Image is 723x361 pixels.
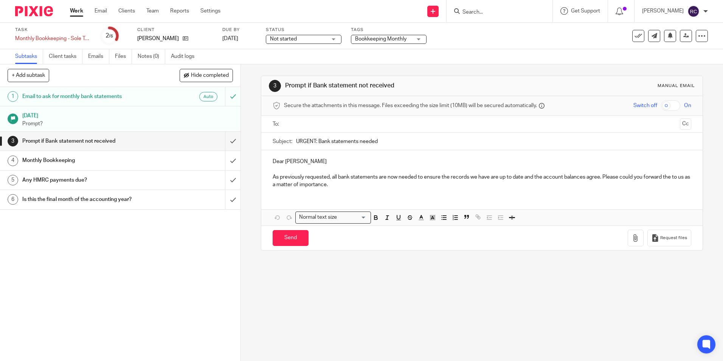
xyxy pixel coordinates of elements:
[8,156,18,166] div: 4
[297,213,338,221] span: Normal text size
[138,49,165,64] a: Notes (0)
[642,7,684,15] p: [PERSON_NAME]
[22,174,152,186] h1: Any HMRC payments due?
[170,7,189,15] a: Reports
[137,27,213,33] label: Client
[269,80,281,92] div: 3
[273,138,292,145] label: Subject:
[22,110,233,120] h1: [DATE]
[95,7,107,15] a: Email
[273,173,691,189] p: As previously requested, all bank statements are now needed to ensure the records we have are up ...
[22,155,152,166] h1: Monthly Bookkeeping
[660,235,687,241] span: Request files
[171,49,200,64] a: Audit logs
[22,194,152,205] h1: Is this the final month of the accounting year?
[680,118,691,130] button: Cc
[462,9,530,16] input: Search
[49,49,82,64] a: Client tasks
[106,31,113,40] div: 2
[273,158,691,165] p: Dear [PERSON_NAME]
[687,5,700,17] img: svg%3E
[8,69,49,82] button: + Add subtask
[266,27,341,33] label: Status
[355,36,406,42] span: Bookkeeping Monthly
[15,27,91,33] label: Task
[647,230,691,247] button: Request files
[8,194,18,205] div: 6
[15,6,53,16] img: Pixie
[222,27,256,33] label: Due by
[199,92,217,101] div: Auto
[270,36,297,42] span: Not started
[273,120,281,128] label: To:
[571,8,600,14] span: Get Support
[22,120,233,128] p: Prompt?
[351,27,427,33] label: Tags
[200,7,220,15] a: Settings
[8,136,18,146] div: 3
[180,69,233,82] button: Hide completed
[8,175,18,185] div: 5
[684,102,691,109] span: On
[285,82,498,90] h1: Prompt if Bank statement not received
[88,49,109,64] a: Emails
[191,73,229,79] span: Hide completed
[15,49,43,64] a: Subtasks
[137,35,179,42] p: [PERSON_NAME]
[284,102,537,109] span: Secure the attachments in this message. Files exceeding the size limit (10MB) will be secured aut...
[115,49,132,64] a: Files
[109,34,113,38] small: /6
[339,213,366,221] input: Search for option
[633,102,657,109] span: Switch off
[658,83,695,89] div: Manual email
[22,91,152,102] h1: Email to ask for monthly bank statements
[273,230,309,246] input: Send
[15,35,91,42] div: Monthly Bookkeeping - Sole Trade with Bookkeeping
[295,212,371,223] div: Search for option
[118,7,135,15] a: Clients
[146,7,159,15] a: Team
[8,91,18,102] div: 1
[22,135,152,147] h1: Prompt if Bank statement not received
[70,7,83,15] a: Work
[222,36,238,41] span: [DATE]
